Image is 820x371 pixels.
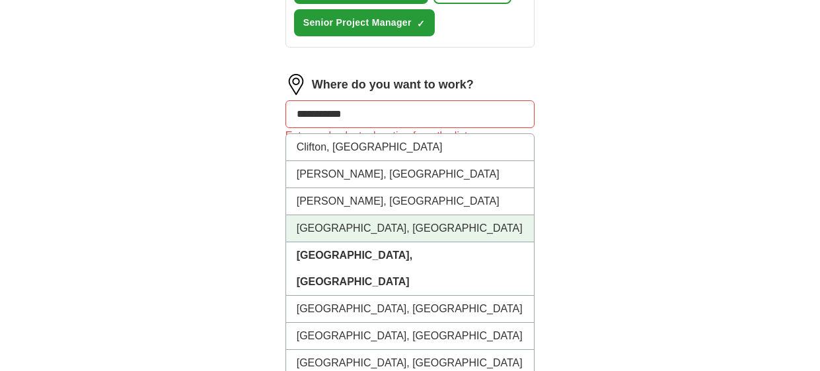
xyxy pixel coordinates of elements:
li: [GEOGRAPHIC_DATA], [GEOGRAPHIC_DATA] [286,296,535,323]
li: [GEOGRAPHIC_DATA], [GEOGRAPHIC_DATA] [286,323,535,350]
li: [GEOGRAPHIC_DATA], [GEOGRAPHIC_DATA] [286,215,535,242]
button: Senior Project Manager✓ [294,9,435,36]
div: Enter and select a location from the list [285,128,535,144]
li: [PERSON_NAME], [GEOGRAPHIC_DATA] [286,188,535,215]
span: Senior Project Manager [303,16,412,30]
li: Clifton, [GEOGRAPHIC_DATA] [286,134,535,161]
label: Where do you want to work? [312,76,474,94]
strong: [GEOGRAPHIC_DATA], [GEOGRAPHIC_DATA] [297,250,412,287]
li: [PERSON_NAME], [GEOGRAPHIC_DATA] [286,161,535,188]
span: ✓ [417,18,425,29]
img: location.png [285,74,307,95]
